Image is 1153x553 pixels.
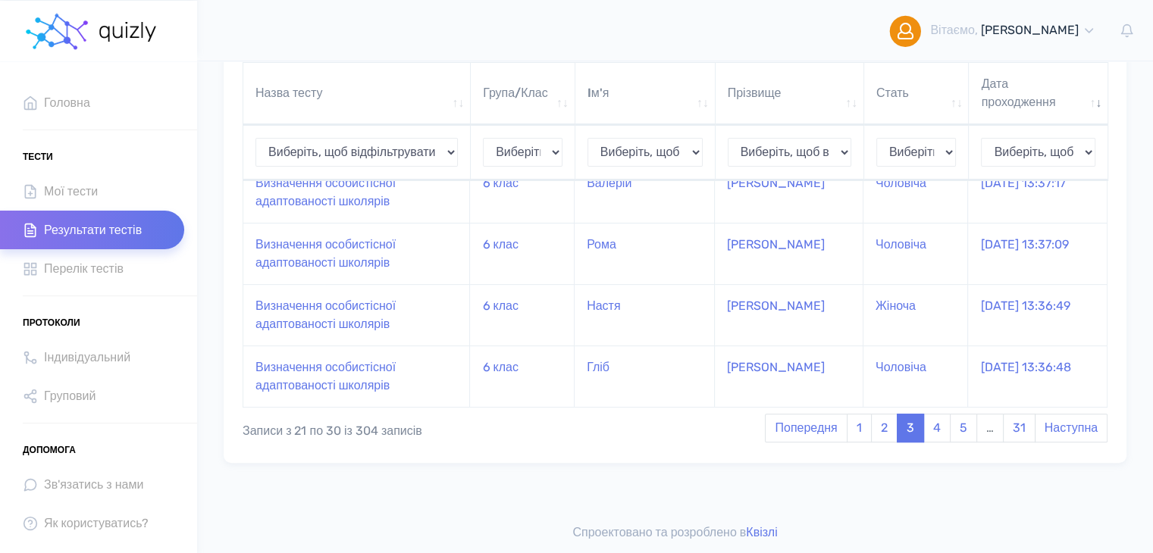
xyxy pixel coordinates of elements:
[243,284,470,345] td: Визначення особистісної адаптованості школярів
[864,62,970,125] th: Стать: активувати для сортування стовпців за зростанням
[715,345,863,407] td: [PERSON_NAME]
[575,345,715,407] td: Гліб
[44,258,124,279] span: Перелік тестів
[23,439,76,461] span: Допомога
[968,223,1107,284] td: [DATE] 13:37:09
[243,345,470,407] td: Визначення особистісної адаптованості школярів
[44,513,149,533] span: Як користуватись?
[243,412,591,441] div: Записи з 21 по 30 із 304 записів
[243,161,470,223] td: Визначення особистісної адаптованості школярів
[863,161,969,223] td: Чоловіча
[98,22,159,42] img: homepage
[44,386,96,406] span: Груповий
[44,347,130,367] span: Індивідуальний
[863,284,969,345] td: Жіноча
[575,284,715,345] td: Настя
[847,414,872,442] a: 1
[471,62,575,125] th: Група/Клас: активувати для сортування стовпців за зростанням
[715,284,863,345] td: [PERSON_NAME]
[968,345,1107,407] td: [DATE] 13:36:48
[746,525,777,539] a: Квізлі
[863,223,969,284] td: Чоловіча
[23,1,159,61] a: homepage homepage
[470,345,575,407] td: 6 клас
[1035,414,1108,442] a: Наступна
[969,62,1108,125] th: Дата проходження: активувати для сортування стовпців за зростанням
[575,223,715,284] td: Рома
[44,181,98,202] span: Мої тести
[197,512,1153,553] footer: Спроектовано та розроблено в
[23,145,53,168] span: Тести
[968,284,1107,345] td: [DATE] 13:36:49
[575,161,715,223] td: Валерій
[981,23,1079,37] span: [PERSON_NAME]
[715,223,863,284] td: [PERSON_NAME]
[575,62,716,125] th: Iм'я: активувати для сортування стовпців за зростанням
[44,92,90,113] span: Головна
[23,311,80,334] span: Протоколи
[716,62,864,125] th: Прізвище: активувати для сортування стовпців за зростанням
[950,414,977,442] a: 5
[44,220,142,240] span: Результати тестів
[243,62,471,125] th: Назва тесту: активувати для сортування стовпців за зростанням
[923,414,951,442] a: 4
[1003,414,1036,442] a: 31
[470,284,575,345] td: 6 клас
[765,414,847,442] a: Попередня
[715,161,863,223] td: [PERSON_NAME]
[871,414,898,442] a: 2
[470,223,575,284] td: 6 клас
[897,414,924,442] a: 3
[23,9,91,55] img: homepage
[863,345,969,407] td: Чоловіча
[968,161,1107,223] td: [DATE] 13:37:17
[243,223,470,284] td: Визначення особистісної адаптованості школярів
[470,161,575,223] td: 6 клас
[44,474,143,495] span: Зв'язатись з нами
